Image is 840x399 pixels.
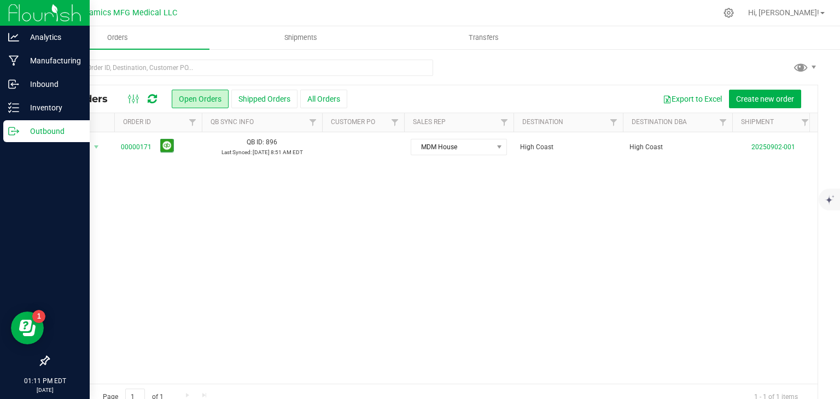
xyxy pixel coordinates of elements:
[632,118,687,126] a: Destination DBA
[736,95,794,103] span: Create new order
[413,118,446,126] a: Sales Rep
[520,142,616,152] span: High Coast
[722,8,736,18] div: Manage settings
[26,26,209,49] a: Orders
[605,113,623,132] a: Filter
[656,90,729,108] button: Export to Excel
[221,149,252,155] span: Last Synced:
[741,118,774,126] a: Shipment
[393,26,576,49] a: Transfers
[411,139,493,155] span: MDM House
[304,113,322,132] a: Filter
[48,60,433,76] input: Search Order ID, Destination, Customer PO...
[629,142,726,152] span: High Coast
[522,118,563,126] a: Destination
[5,376,85,386] p: 01:11 PM EDT
[172,90,229,108] button: Open Orders
[8,32,19,43] inline-svg: Analytics
[495,113,514,132] a: Filter
[123,118,151,126] a: Order ID
[266,138,277,146] span: 896
[231,90,297,108] button: Shipped Orders
[751,143,795,151] a: 20250902-001
[209,26,393,49] a: Shipments
[247,138,264,146] span: QB ID:
[270,33,332,43] span: Shipments
[11,312,44,344] iframe: Resource center
[8,55,19,66] inline-svg: Manufacturing
[92,33,143,43] span: Orders
[121,142,151,152] a: 00000171
[46,8,177,17] span: Modern Dynamics MFG Medical LLC
[8,79,19,90] inline-svg: Inbound
[19,31,85,44] p: Analytics
[19,54,85,67] p: Manufacturing
[32,310,45,323] iframe: Resource center unread badge
[19,78,85,91] p: Inbound
[8,126,19,137] inline-svg: Outbound
[714,113,732,132] a: Filter
[8,102,19,113] inline-svg: Inventory
[90,139,103,155] span: select
[184,113,202,132] a: Filter
[748,8,819,17] span: Hi, [PERSON_NAME]!
[5,386,85,394] p: [DATE]
[19,101,85,114] p: Inventory
[19,125,85,138] p: Outbound
[454,33,514,43] span: Transfers
[300,90,347,108] button: All Orders
[386,113,404,132] a: Filter
[331,118,375,126] a: Customer PO
[211,118,254,126] a: QB Sync Info
[253,149,303,155] span: [DATE] 8:51 AM EDT
[729,90,801,108] button: Create new order
[796,113,814,132] a: Filter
